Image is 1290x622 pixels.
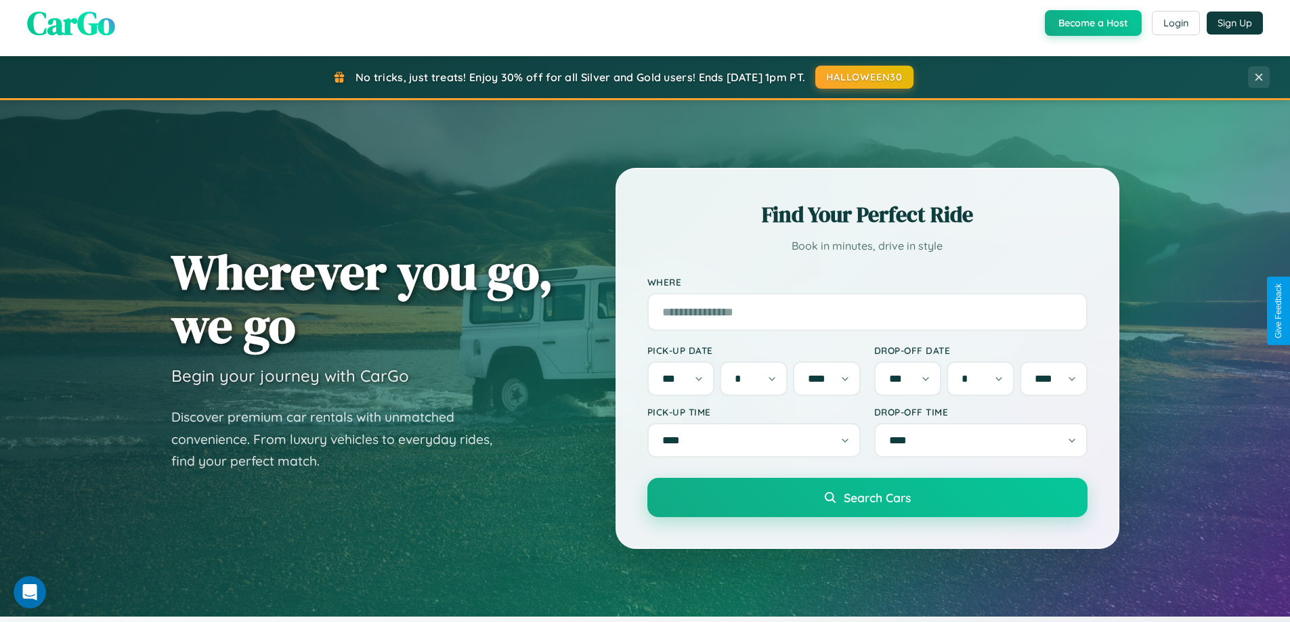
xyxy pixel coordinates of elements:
button: HALLOWEEN30 [815,66,913,89]
label: Drop-off Date [874,345,1088,356]
label: Where [647,276,1088,288]
button: Login [1152,11,1200,35]
div: Give Feedback [1274,284,1283,338]
label: Drop-off Time [874,406,1088,418]
span: No tricks, just treats! Enjoy 30% off for all Silver and Gold users! Ends [DATE] 1pm PT. [356,70,805,84]
h3: Begin your journey with CarGo [171,365,409,386]
h2: Find Your Perfect Ride [647,200,1088,229]
h1: Wherever you go, we go [171,245,553,352]
label: Pick-up Date [647,345,861,356]
span: CarGo [27,1,115,45]
button: Sign Up [1207,12,1263,35]
p: Book in minutes, drive in style [647,236,1088,256]
label: Pick-up Time [647,406,861,418]
p: Discover premium car rentals with unmatched convenience. From luxury vehicles to everyday rides, ... [171,406,510,472]
button: Search Cars [647,478,1088,517]
span: Search Cars [844,490,911,505]
iframe: Intercom live chat [14,576,46,608]
button: Become a Host [1045,10,1142,36]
